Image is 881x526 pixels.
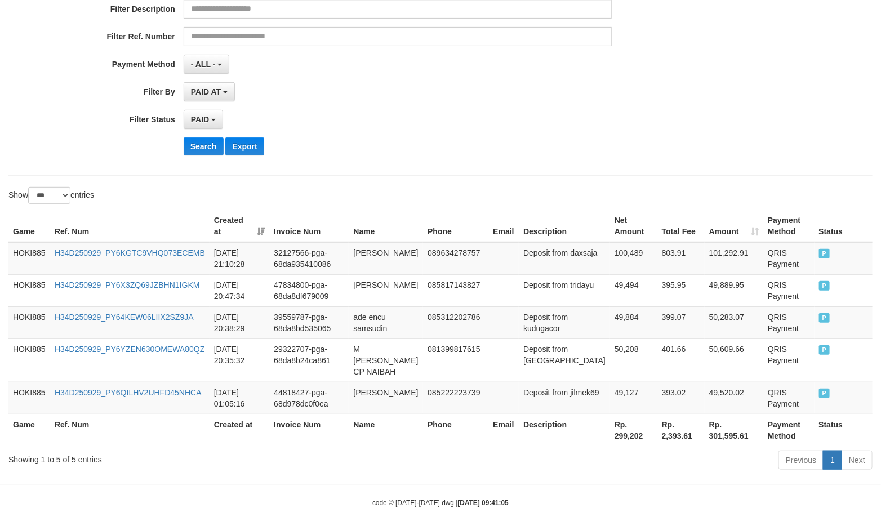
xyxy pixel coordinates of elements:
[657,382,705,414] td: 393.02
[763,338,814,382] td: QRIS Payment
[210,274,269,306] td: [DATE] 20:47:34
[349,382,423,414] td: [PERSON_NAME]
[423,274,488,306] td: 085817143827
[519,274,610,306] td: Deposit from tridayu
[657,210,705,242] th: Total Fee
[763,210,814,242] th: Payment Method
[210,242,269,275] td: [DATE] 21:10:28
[657,306,705,338] td: 399.07
[349,306,423,338] td: ade encu samsudin
[210,382,269,414] td: [DATE] 01:05:16
[610,210,657,242] th: Net Amount
[610,338,657,382] td: 50,208
[225,137,264,155] button: Export
[349,210,423,242] th: Name
[610,306,657,338] td: 49,884
[423,210,488,242] th: Phone
[657,274,705,306] td: 395.95
[819,249,830,258] span: PAID
[519,382,610,414] td: Deposit from jilmek69
[269,306,349,338] td: 39559787-pga-68da8bd535065
[657,338,705,382] td: 401.66
[610,414,657,446] th: Rp. 299,202
[519,242,610,275] td: Deposit from daxsaja
[657,414,705,446] th: Rp. 2,393.61
[269,382,349,414] td: 44818427-pga-68d978dc0f0ea
[610,274,657,306] td: 49,494
[184,110,223,129] button: PAID
[705,274,763,306] td: 49,889.95
[210,338,269,382] td: [DATE] 20:35:32
[763,306,814,338] td: QRIS Payment
[819,281,830,291] span: PAID
[269,338,349,382] td: 29322707-pga-68da8b24ca861
[210,414,269,446] th: Created at
[823,451,842,470] a: 1
[705,382,763,414] td: 49,520.02
[819,345,830,355] span: PAID
[519,414,610,446] th: Description
[763,274,814,306] td: QRIS Payment
[269,414,349,446] th: Invoice Num
[488,414,519,446] th: Email
[778,451,824,470] a: Previous
[488,210,519,242] th: Email
[705,306,763,338] td: 50,283.07
[423,306,488,338] td: 085312202786
[269,210,349,242] th: Invoice Num
[705,414,763,446] th: Rp. 301,595.61
[191,87,221,96] span: PAID AT
[269,274,349,306] td: 47834800-pga-68da8df679009
[819,313,830,323] span: PAID
[191,115,209,124] span: PAID
[349,274,423,306] td: [PERSON_NAME]
[657,242,705,275] td: 803.91
[458,499,509,507] strong: [DATE] 09:41:05
[815,210,873,242] th: Status
[519,338,610,382] td: Deposit from [GEOGRAPHIC_DATA]
[210,210,269,242] th: Created at: activate to sort column ascending
[815,414,873,446] th: Status
[184,55,229,74] button: - ALL -
[423,338,488,382] td: 081399817615
[372,499,509,507] small: code © [DATE]-[DATE] dwg |
[763,382,814,414] td: QRIS Payment
[349,338,423,382] td: M [PERSON_NAME] CP NAIBAH
[519,210,610,242] th: Description
[423,414,488,446] th: Phone
[519,306,610,338] td: Deposit from kudugacor
[610,382,657,414] td: 49,127
[349,242,423,275] td: [PERSON_NAME]
[705,210,763,242] th: Amount: activate to sort column ascending
[763,414,814,446] th: Payment Method
[705,338,763,382] td: 50,609.66
[423,382,488,414] td: 085222223739
[269,242,349,275] td: 32127566-pga-68da935410086
[210,306,269,338] td: [DATE] 20:38:29
[349,414,423,446] th: Name
[705,242,763,275] td: 101,292.91
[610,242,657,275] td: 100,489
[423,242,488,275] td: 089634278757
[819,389,830,398] span: PAID
[763,242,814,275] td: QRIS Payment
[842,451,873,470] a: Next
[191,60,216,69] span: - ALL -
[184,82,235,101] button: PAID AT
